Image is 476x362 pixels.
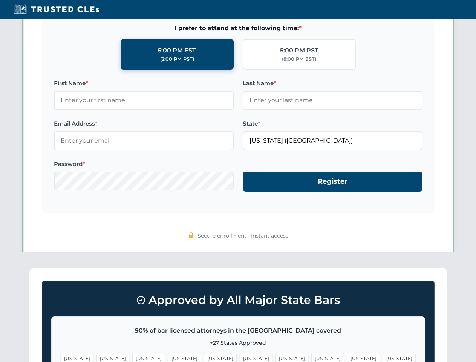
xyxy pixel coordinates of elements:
[160,55,194,63] div: (2:00 PM PST)
[11,4,101,15] img: Trusted CLEs
[54,131,234,150] input: Enter your email
[243,172,422,192] button: Register
[280,46,318,55] div: 5:00 PM PST
[54,160,234,169] label: Password
[158,46,196,55] div: 5:00 PM EST
[54,119,234,128] label: Email Address
[51,290,425,310] h3: Approved by All Major State Bars
[243,131,422,150] input: Florida (FL)
[61,326,416,336] p: 90% of bar licensed attorneys in the [GEOGRAPHIC_DATA] covered
[54,91,234,110] input: Enter your first name
[243,91,422,110] input: Enter your last name
[243,119,422,128] label: State
[197,232,288,240] span: Secure enrollment • Instant access
[282,55,316,63] div: (8:00 PM EST)
[54,23,422,33] span: I prefer to attend at the following time:
[61,339,416,347] p: +27 States Approved
[54,79,234,88] label: First Name
[243,79,422,88] label: Last Name
[188,232,194,238] img: 🔒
